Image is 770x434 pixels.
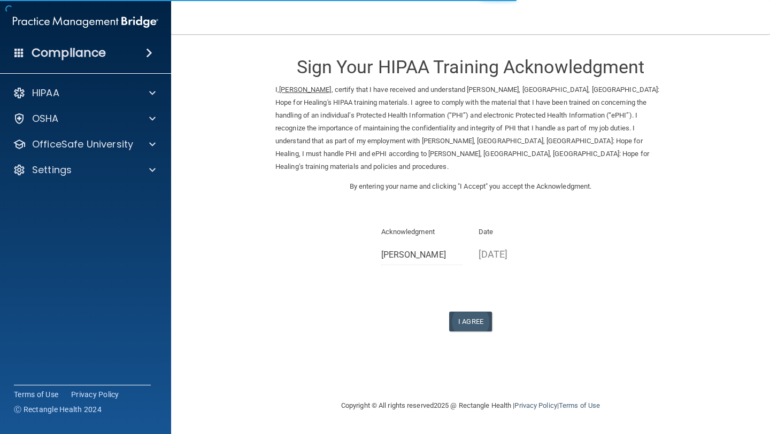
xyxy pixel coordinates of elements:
p: HIPAA [32,87,59,99]
a: Privacy Policy [71,389,119,400]
img: PMB logo [13,11,158,33]
button: I Agree [449,312,492,331]
h3: Sign Your HIPAA Training Acknowledgment [275,57,666,77]
p: OfficeSafe University [32,138,133,151]
p: Settings [32,164,72,176]
span: Ⓒ Rectangle Health 2024 [14,404,102,415]
p: Date [479,226,560,238]
p: I, , certify that I have received and understand [PERSON_NAME], [GEOGRAPHIC_DATA], [GEOGRAPHIC_DA... [275,83,666,173]
a: Terms of Use [14,389,58,400]
a: HIPAA [13,87,156,99]
input: Full Name [381,245,463,265]
a: Terms of Use [559,401,600,409]
a: Settings [13,164,156,176]
a: Privacy Policy [514,401,557,409]
div: Copyright © All rights reserved 2025 @ Rectangle Health | | [275,389,666,423]
p: By entering your name and clicking "I Accept" you accept the Acknowledgment. [275,180,666,193]
p: OSHA [32,112,59,125]
h4: Compliance [32,45,106,60]
p: [DATE] [479,245,560,263]
a: OfficeSafe University [13,138,156,151]
p: Acknowledgment [381,226,463,238]
ins: [PERSON_NAME] [279,86,331,94]
a: OSHA [13,112,156,125]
